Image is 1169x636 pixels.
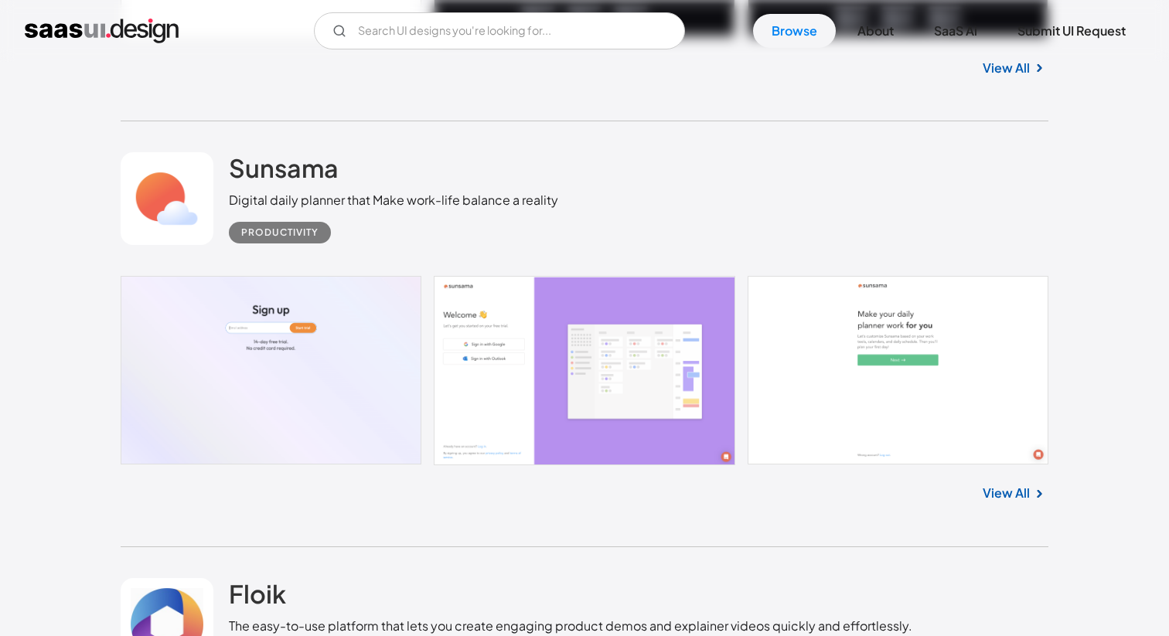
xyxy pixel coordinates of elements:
[915,14,996,48] a: SaaS Ai
[839,14,912,48] a: About
[229,578,286,617] a: Floik
[229,191,558,209] div: Digital daily planner that Make work-life balance a reality
[229,152,339,191] a: Sunsama
[753,14,836,48] a: Browse
[983,484,1030,502] a: View All
[983,59,1030,77] a: View All
[314,12,685,49] form: Email Form
[229,617,912,635] div: The easy-to-use platform that lets you create engaging product demos and explainer videos quickly...
[314,12,685,49] input: Search UI designs you're looking for...
[229,152,339,183] h2: Sunsama
[25,19,179,43] a: home
[229,578,286,609] h2: Floik
[241,223,319,242] div: Productivity
[999,14,1144,48] a: Submit UI Request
